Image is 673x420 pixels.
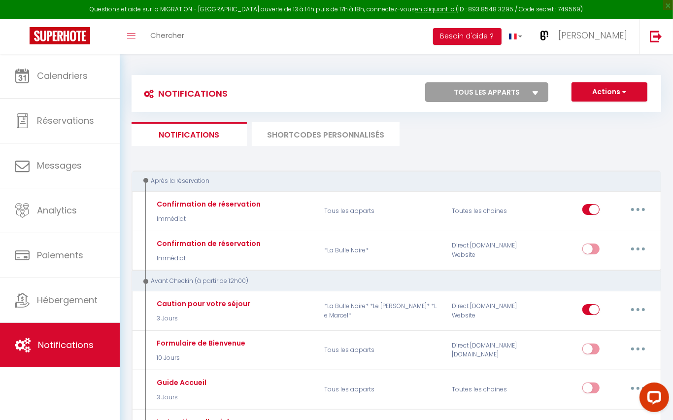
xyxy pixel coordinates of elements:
div: Direct [DOMAIN_NAME] [DOMAIN_NAME] [445,336,531,365]
span: Réservations [37,114,94,127]
p: 10 Jours [154,353,245,363]
div: Caution pour votre séjour [154,298,250,309]
p: *La Bulle Noire* [318,236,445,265]
p: Tous les apparts [318,336,445,365]
div: Après la réservation [141,176,642,186]
span: [PERSON_NAME] [558,29,627,41]
span: Paiements [37,249,83,261]
div: Confirmation de réservation [154,238,261,249]
span: Notifications [38,339,94,351]
p: Immédiat [154,254,261,263]
button: Besoin d'aide ? [433,28,502,45]
a: Chercher [143,19,192,54]
img: logout [650,30,662,42]
span: Calendriers [37,70,88,82]
li: Notifications [132,122,247,146]
span: Hébergement [37,294,98,306]
span: Messages [37,159,82,172]
p: Tous les apparts [318,375,445,404]
div: Toutes les chaines [445,197,531,225]
a: en cliquant ici [415,5,456,13]
li: SHORTCODES PERSONNALISÉS [252,122,400,146]
div: Formulaire de Bienvenue [154,338,245,349]
a: ... [PERSON_NAME] [530,19,639,54]
p: *La Bulle Noire* *Le [PERSON_NAME]* *Le Marcel* [318,297,445,325]
p: Immédiat [154,214,261,224]
img: Super Booking [30,27,90,44]
div: Direct [DOMAIN_NAME] Website [445,236,531,265]
div: Avant Checkin (à partir de 12h00) [141,277,642,286]
div: Toutes les chaines [445,375,531,404]
button: Actions [572,82,647,102]
p: 3 Jours [154,393,206,402]
img: ... [537,28,552,43]
div: Guide Accueil [154,377,206,388]
div: Confirmation de réservation [154,199,261,210]
p: 3 Jours [154,314,250,323]
span: Chercher [150,30,184,40]
span: Analytics [37,204,77,216]
p: Tous les apparts [318,197,445,225]
div: Direct [DOMAIN_NAME] Website [445,297,531,325]
iframe: LiveChat chat widget [632,379,673,420]
h3: Notifications [139,82,228,105]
